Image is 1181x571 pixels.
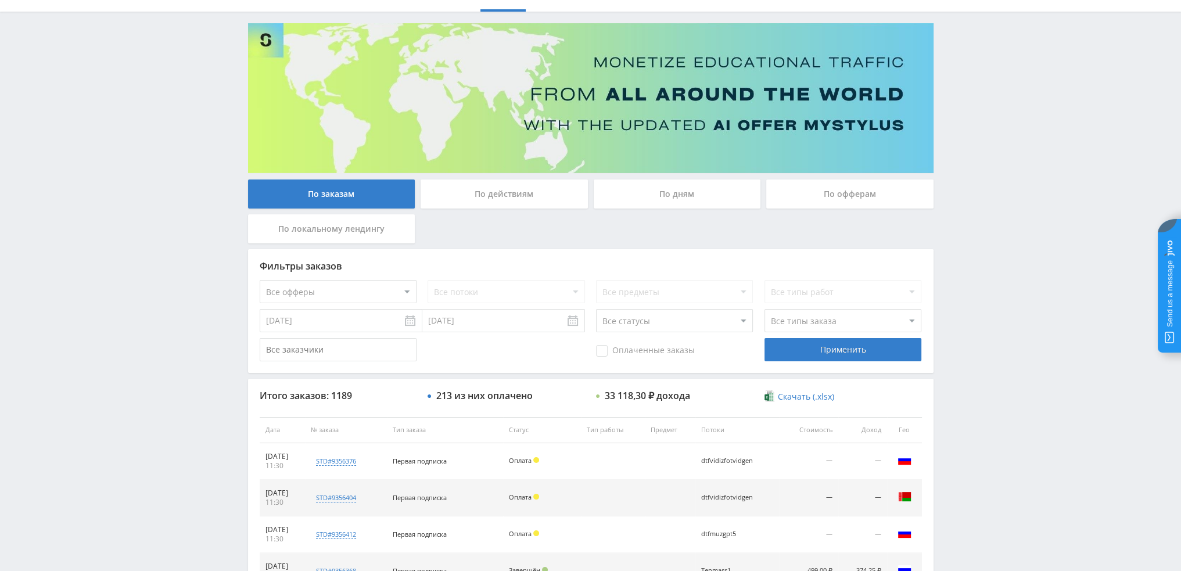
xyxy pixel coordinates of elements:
[779,480,838,516] td: —
[248,179,415,209] div: По заказам
[778,392,834,401] span: Скачать (.xlsx)
[779,516,838,553] td: —
[265,534,299,544] div: 11:30
[779,443,838,480] td: —
[701,530,753,538] div: dtfmuzgpt5
[701,457,753,465] div: dtfvidizfotvidgen
[265,489,299,498] div: [DATE]
[695,417,779,443] th: Потоки
[387,417,503,443] th: Тип заказа
[260,261,922,271] div: Фильтры заказов
[265,452,299,461] div: [DATE]
[764,338,921,361] div: Применить
[898,453,911,467] img: rus.png
[594,179,761,209] div: По дням
[436,390,533,401] div: 213 из них оплачено
[260,390,417,401] div: Итого заказов: 1189
[838,443,886,480] td: —
[779,417,838,443] th: Стоимость
[265,498,299,507] div: 11:30
[509,456,532,465] span: Оплата
[316,530,356,539] div: std#9356412
[533,530,539,536] span: Холд
[605,390,690,401] div: 33 118,30 ₽ дохода
[596,345,695,357] span: Оплаченные заказы
[581,417,645,443] th: Тип работы
[838,516,886,553] td: —
[265,562,299,571] div: [DATE]
[764,390,774,402] img: xlsx
[265,461,299,471] div: 11:30
[305,417,387,443] th: № заказа
[701,494,753,501] div: dtfvidizfotvidgen
[838,417,886,443] th: Доход
[533,457,539,463] span: Холд
[838,480,886,516] td: —
[898,526,911,540] img: rus.png
[509,529,532,538] span: Оплата
[887,417,922,443] th: Гео
[260,338,417,361] input: Все заказчики
[503,417,581,443] th: Статус
[248,23,934,173] img: Banner
[393,493,447,502] span: Первая подписка
[316,493,356,502] div: std#9356404
[248,214,415,243] div: По локальному лендингу
[533,494,539,500] span: Холд
[764,391,834,403] a: Скачать (.xlsx)
[898,490,911,504] img: blr.png
[421,179,588,209] div: По действиям
[766,179,934,209] div: По офферам
[645,417,695,443] th: Предмет
[316,457,356,466] div: std#9356376
[393,530,447,538] span: Первая подписка
[393,457,447,465] span: Первая подписка
[509,493,532,501] span: Оплата
[265,525,299,534] div: [DATE]
[260,417,305,443] th: Дата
